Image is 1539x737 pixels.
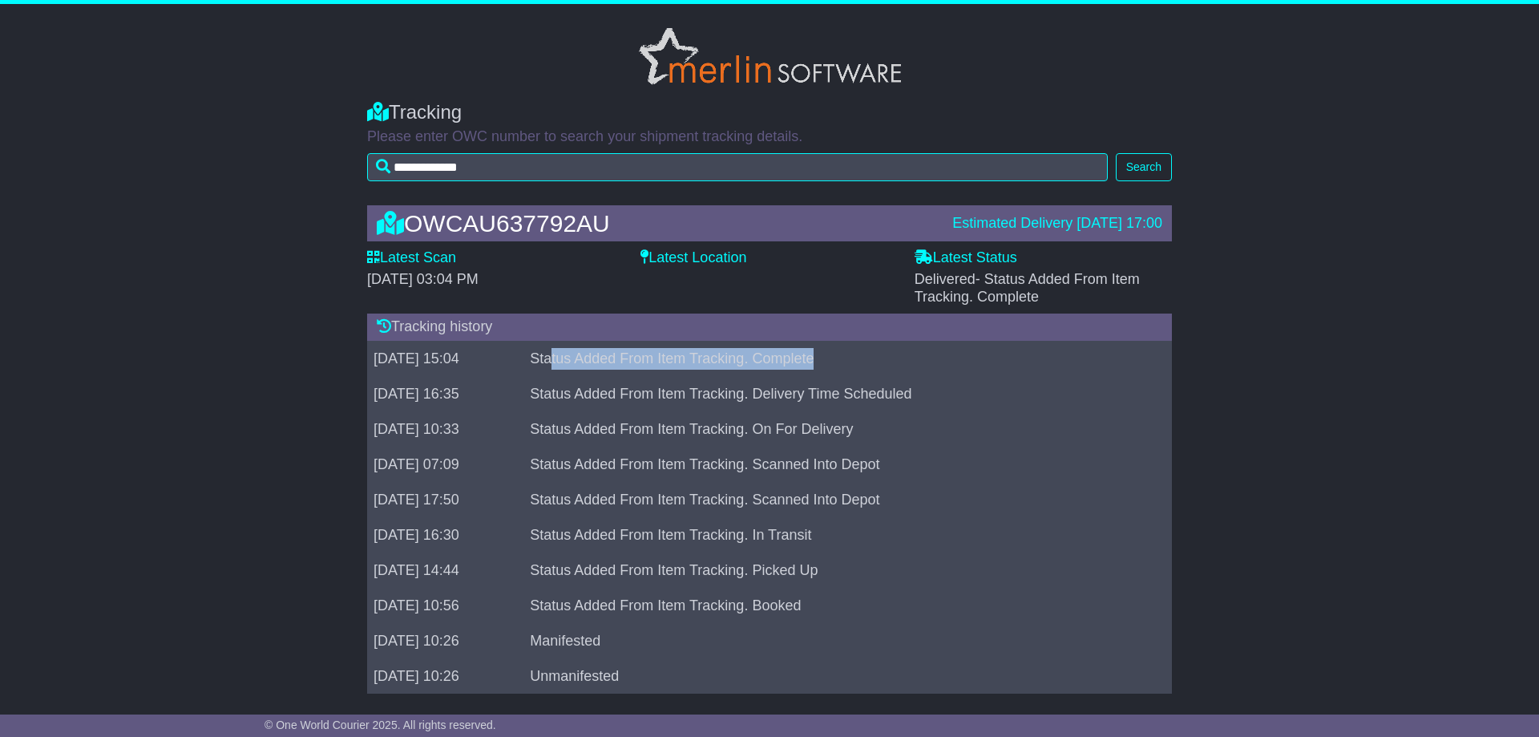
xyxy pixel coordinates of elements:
span: - Status Added From Item Tracking. Complete [915,271,1140,305]
td: Status Added From Item Tracking. Scanned Into Depot [523,482,1151,517]
span: © One World Courier 2025. All rights reserved. [265,719,496,731]
td: Status Added From Item Tracking. Scanned Into Depot [523,447,1151,482]
td: Status Added From Item Tracking. In Transit [523,517,1151,553]
td: Status Added From Item Tracking. Picked Up [523,553,1151,588]
td: [DATE] 10:33 [367,411,523,447]
td: [DATE] 10:26 [367,658,523,694]
div: Tracking [367,101,1172,124]
div: OWCAU637792AU [369,210,944,237]
td: Status Added From Item Tracking. Booked [523,588,1151,623]
button: Search [1116,153,1172,181]
img: GetCustomerLogo [639,28,901,85]
span: Delivered [915,271,1140,305]
td: [DATE] 17:50 [367,482,523,517]
td: [DATE] 14:44 [367,553,523,588]
td: [DATE] 07:09 [367,447,523,482]
td: Manifested [523,623,1151,658]
label: Latest Location [640,249,746,267]
td: [DATE] 15:04 [367,341,523,376]
label: Latest Scan [367,249,456,267]
p: Please enter OWC number to search your shipment tracking details. [367,128,1172,146]
td: Status Added From Item Tracking. Complete [523,341,1151,376]
td: [DATE] 16:30 [367,517,523,553]
td: [DATE] 10:26 [367,623,523,658]
label: Latest Status [915,249,1017,267]
div: Estimated Delivery [DATE] 17:00 [952,215,1162,233]
span: [DATE] 03:04 PM [367,271,479,287]
td: Status Added From Item Tracking. Delivery Time Scheduled [523,376,1151,411]
td: Status Added From Item Tracking. On For Delivery [523,411,1151,447]
td: [DATE] 10:56 [367,588,523,623]
div: Tracking history [367,314,1172,341]
td: [DATE] 16:35 [367,376,523,411]
td: Unmanifested [523,658,1151,694]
